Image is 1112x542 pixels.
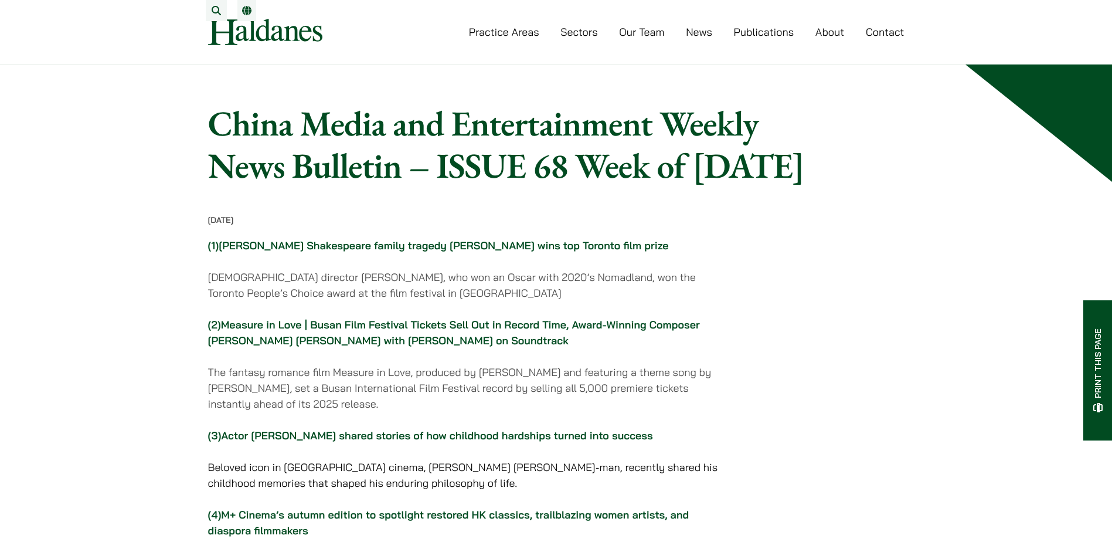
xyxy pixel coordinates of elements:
strong: (1) [208,239,219,252]
a: Contact [866,25,904,39]
strong: (2) [208,318,221,331]
a: Actor [PERSON_NAME] shared stories of how childhood hardships turned into success [221,429,652,442]
b: (4) [208,508,222,521]
a: News [686,25,712,39]
a: Publications [734,25,794,39]
p: The fantasy romance film Measure in Love, produced by [PERSON_NAME] and featuring a theme song by... [208,364,730,412]
a: Practice Areas [469,25,539,39]
p: [DEMOGRAPHIC_DATA] director [PERSON_NAME], who won an Oscar with 2020’s Nomadland, won the Toront... [208,269,730,301]
a: [PERSON_NAME] Shakespeare family tragedy [PERSON_NAME] wins top Toronto film prize [219,239,668,252]
img: Logo of Haldanes [208,19,322,45]
a: M+ Cinema’s autumn edition to spotlight restored HK classics, trailblazing women artists, and dia... [208,508,689,537]
a: Sectors [560,25,597,39]
a: About [815,25,844,39]
h1: China Media and Entertainment Weekly News Bulletin – ISSUE 68 Week of [DATE] [208,102,817,187]
a: Our Team [619,25,664,39]
strong: (3) [208,429,222,442]
a: EN [242,6,251,15]
time: [DATE] [208,215,234,225]
a: Measure in Love | Busan Film Festival Tickets Sell Out in Record Time, Award-Winning Composer [PE... [208,318,700,347]
p: Beloved icon in [GEOGRAPHIC_DATA] cinema, [PERSON_NAME] [PERSON_NAME]-man, recently shared his ch... [208,459,730,491]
